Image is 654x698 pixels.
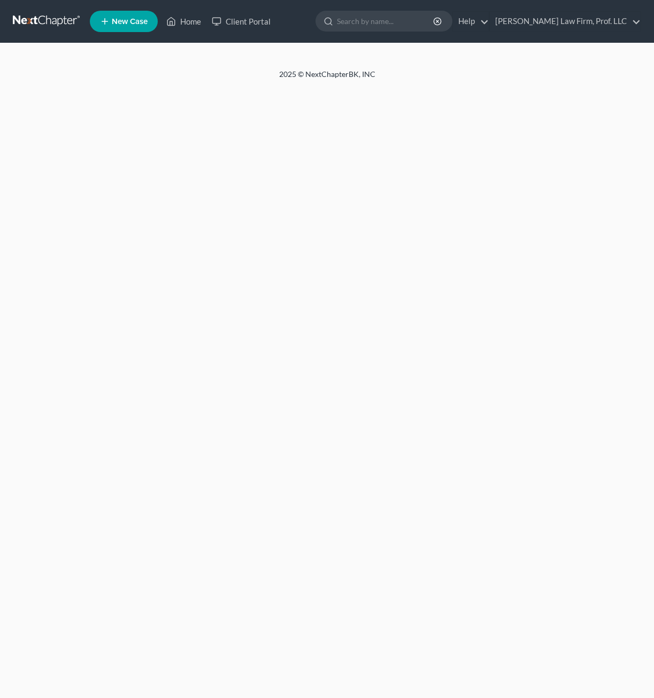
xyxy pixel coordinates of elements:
div: 2025 © NextChapterBK, INC [22,69,632,88]
a: Help [453,12,489,31]
a: [PERSON_NAME] Law Firm, Prof. LLC [490,12,641,31]
input: Search by name... [337,11,435,31]
a: Client Portal [206,12,276,31]
a: Home [161,12,206,31]
span: New Case [112,18,148,26]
